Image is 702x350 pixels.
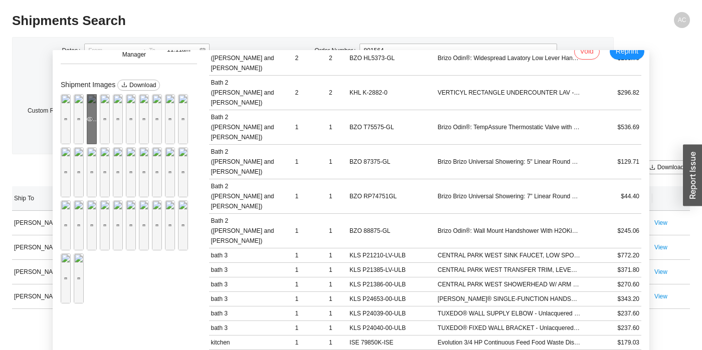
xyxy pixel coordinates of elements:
td: $44.40 [583,179,641,214]
td: 1 [280,335,313,350]
td: $296.82 [583,76,641,110]
td: Bath 2 ([PERSON_NAME] and [PERSON_NAME]) [209,179,280,214]
td: $237.60 [583,321,641,335]
div: Brizo Brizo Universal Showering: 5" Linear Round H<sub>2</sub>Okinetic<sup>®</sup> Single Functio... [438,157,581,167]
h2: Shipments Search [12,12,520,30]
input: From [88,46,138,56]
td: KLS P24039-00-ULB [347,306,436,321]
span: to [140,47,147,54]
td: 1 [280,179,313,214]
span: download [649,164,655,171]
td: KLS P21385-LV-ULB [347,263,436,277]
td: 1 [280,292,313,306]
td: 1 [280,248,313,263]
td: Bath 2 ([PERSON_NAME] and [PERSON_NAME]) [209,214,280,248]
td: [PERSON_NAME] [12,284,87,309]
td: 2 [314,41,348,76]
td: BZO RP74751GL [347,179,436,214]
td: 1 [314,321,348,335]
td: $270.60 [583,277,641,292]
td: $179.03 [583,335,641,350]
td: bath 3 [209,306,280,321]
td: 1 [280,110,313,145]
td: KHL K-2882-0 [347,76,436,110]
a: View [654,293,667,300]
td: 1 [280,306,313,321]
td: BZO 88875-GL [347,214,436,248]
span: Ship To [14,193,78,203]
div: TUXEDO® FIXED WALL BRACKET - Unlacquered Brass [438,323,581,333]
td: $343.20 [583,292,641,306]
span: swap-right [140,47,147,54]
td: 1 [280,145,313,179]
button: downloadDownload [117,80,160,91]
td: KLS P24653-00-ULB [347,292,436,306]
td: 1 [280,263,313,277]
td: 1 [314,306,348,321]
td: $245.06 [583,214,641,248]
div: Brizo Odin®: TempAssure Thermostatic Valve with Integrated 3-Function Diverter Trim - Luxe Gold [438,122,581,132]
span: Download [129,80,156,90]
td: kitchen [209,335,280,350]
td: [PERSON_NAME] [12,235,87,260]
a: View [654,268,667,275]
span: Download [657,162,684,172]
td: 1 [314,145,348,179]
input: To [149,46,199,56]
td: 1 [314,214,348,248]
span: AC [678,12,686,28]
td: Bath 2 ([PERSON_NAME] and [PERSON_NAME]) [209,110,280,145]
td: [PERSON_NAME] [12,211,87,235]
th: Ship To sortable [12,186,87,211]
label: Order Number [314,44,360,58]
div: CENTRAL PARK WEST SINK FAUCET, LOW SPOUT, LEVER HANDLES - Unlacquered Brass [438,250,581,260]
td: bath 3 [209,263,280,277]
td: $371.80 [583,263,641,277]
td: bath 3 [209,321,280,335]
td: ISE 79850K-ISE [347,335,436,350]
div: Evolution 3/4 HP Continuous Feed Food Waste Disposal [438,337,581,347]
td: 2 [280,41,313,76]
td: 1 [314,292,348,306]
td: 1 [314,179,348,214]
label: Dates [62,44,85,58]
td: 1 [280,277,313,292]
div: Brizo Odin®: Widespread Lavatory Low Lever Handles - Luxe Gold [438,53,581,63]
td: KLS P24040-00-ULB [347,321,436,335]
td: KLS P21386-00-ULB [347,277,436,292]
td: 1 [314,263,348,277]
label: Custom Reference [28,104,84,118]
td: 1 [314,335,348,350]
td: BZO 87375-GL [347,145,436,179]
button: Void [574,44,600,60]
td: 1 [314,277,348,292]
td: bath 3 [209,292,280,306]
td: [PERSON_NAME] [12,260,87,284]
td: $772.20 [583,248,641,263]
a: View [654,219,667,226]
span: download [121,82,127,89]
span: Reprint [616,46,638,57]
td: bath 3 [209,248,280,263]
button: downloadDownload [643,160,690,174]
td: 1 [280,214,313,248]
td: 2 [280,76,313,110]
td: 2 [314,76,348,110]
td: $129.71 [583,145,641,179]
div: VERTICYL RECTANGLE UNDERCOUNTER LAV - White [438,88,581,98]
div: CENTRAL PARK WEST SHOWERHEAD W/ ARM (1.75 GPM) - Unlacquered Brass [438,279,581,289]
div: Brizo Odin®: Wall Mount Handshower With H2OKinetic Technology - Luxe Gold [438,226,581,236]
span: Void [580,46,594,57]
td: 1 [314,110,348,145]
td: Bath 2 ([PERSON_NAME] and [PERSON_NAME]) [209,41,280,76]
td: BZO T75575-GL [347,110,436,145]
td: 1 [314,248,348,263]
div: CENTRAL PARK WEST TRANSFER TRIM, LEVER HANDLE - Unlacquered Brass [438,265,581,275]
div: TUXEDO® WALL SUPPLY ELBOW - Unlacquered Brass [438,308,581,318]
td: bath 3 [209,277,280,292]
td: $536.69 [583,110,641,145]
th: undefined sortable [652,186,690,211]
td: $237.60 [583,306,641,321]
td: 1 [280,321,313,335]
div: Preview [87,114,97,124]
